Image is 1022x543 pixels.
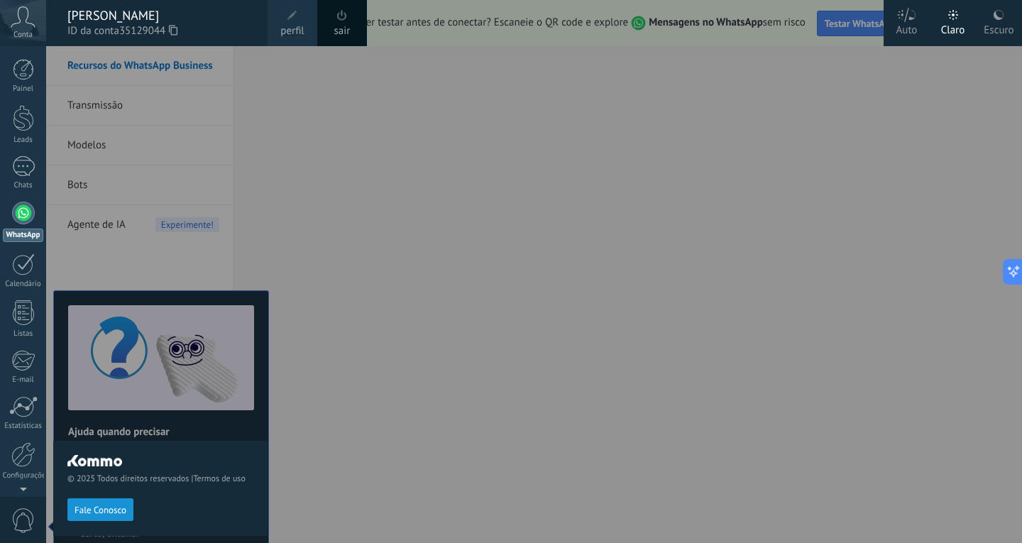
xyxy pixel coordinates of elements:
span: 35129044 [119,23,177,39]
div: Calendário [3,280,44,289]
span: perfil [280,23,304,39]
span: Fale Conosco [75,505,126,515]
div: Painel [3,84,44,94]
div: E-mail [3,375,44,385]
span: © 2025 Todos direitos reservados | [67,473,253,484]
div: Claro [941,9,965,46]
div: [PERSON_NAME] [67,8,253,23]
span: Conta [13,31,33,40]
div: Estatísticas [3,422,44,431]
div: Listas [3,329,44,339]
a: sair [334,23,351,39]
div: Chats [3,181,44,190]
button: Fale Conosco [67,498,133,521]
div: Leads [3,136,44,145]
div: Auto [896,9,918,46]
div: Configurações [3,471,44,481]
span: ID da conta [67,23,253,39]
a: Termos de uso [193,473,245,484]
div: WhatsApp [3,229,43,242]
div: Escuro [984,9,1013,46]
a: Fale Conosco [67,504,133,515]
